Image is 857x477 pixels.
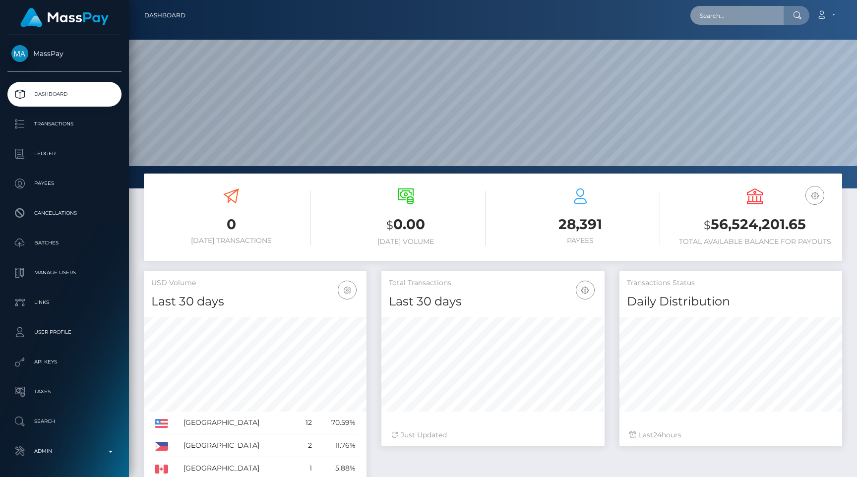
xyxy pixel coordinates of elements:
h3: 0 [151,215,311,234]
a: Admin [7,439,122,464]
h5: Transactions Status [627,278,835,288]
a: Manage Users [7,260,122,285]
p: User Profile [11,325,118,340]
td: [GEOGRAPHIC_DATA] [180,434,297,457]
h6: [DATE] Transactions [151,237,311,245]
input: Search... [690,6,784,25]
a: Batches [7,231,122,255]
h5: USD Volume [151,278,359,288]
a: Transactions [7,112,122,136]
h4: Last 30 days [389,293,597,310]
h4: Last 30 days [151,293,359,310]
p: Dashboard [11,87,118,102]
td: 2 [297,434,315,457]
a: Dashboard [7,82,122,107]
td: 11.76% [315,434,360,457]
h5: Total Transactions [389,278,597,288]
h3: 0.00 [326,215,486,235]
span: 24 [653,430,662,439]
p: API Keys [11,355,118,369]
h6: Total Available Balance for Payouts [675,238,835,246]
a: Taxes [7,379,122,404]
img: PH.png [155,442,168,451]
p: Search [11,414,118,429]
td: 70.59% [315,412,360,434]
td: [GEOGRAPHIC_DATA] [180,412,297,434]
div: Just Updated [391,430,594,440]
p: Batches [11,236,118,250]
p: Links [11,295,118,310]
a: Payees [7,171,122,196]
p: Ledger [11,146,118,161]
a: Cancellations [7,201,122,226]
img: CA.png [155,465,168,474]
p: Admin [11,444,118,459]
td: 12 [297,412,315,434]
p: Transactions [11,117,118,131]
small: $ [704,218,711,232]
span: MassPay [7,49,122,58]
h6: [DATE] Volume [326,238,486,246]
p: Payees [11,176,118,191]
p: Manage Users [11,265,118,280]
h6: Payees [500,237,660,245]
a: Search [7,409,122,434]
h3: 56,524,201.65 [675,215,835,235]
small: $ [386,218,393,232]
img: MassPay Logo [20,8,109,27]
a: User Profile [7,320,122,345]
h3: 28,391 [500,215,660,234]
p: Cancellations [11,206,118,221]
div: Last hours [629,430,832,440]
a: Links [7,290,122,315]
img: US.png [155,419,168,428]
p: Taxes [11,384,118,399]
a: Ledger [7,141,122,166]
img: MassPay [11,45,28,62]
a: Dashboard [144,5,185,26]
a: API Keys [7,350,122,374]
h4: Daily Distribution [627,293,835,310]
